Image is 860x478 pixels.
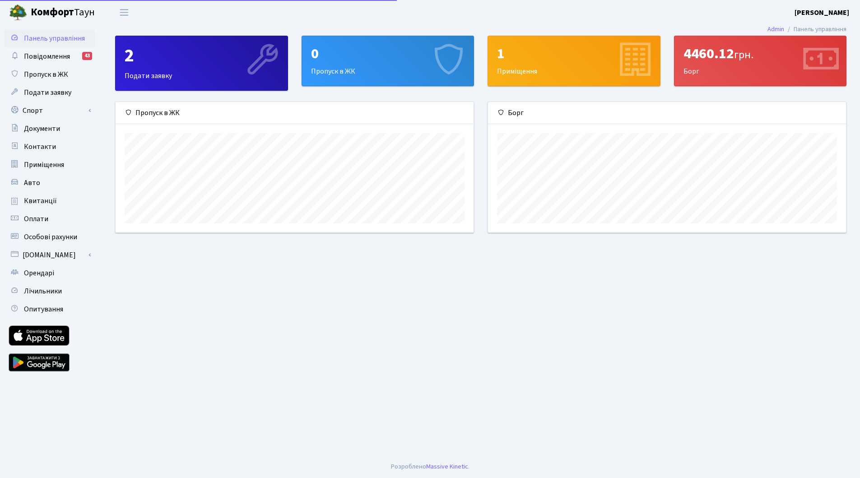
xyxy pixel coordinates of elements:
[5,282,95,300] a: Лічильники
[116,102,474,124] div: Пропуск в ЖК
[488,36,660,86] a: 1Приміщення
[5,138,95,156] a: Контакти
[311,45,465,62] div: 0
[488,36,660,86] div: Приміщення
[24,142,56,152] span: Контакти
[24,178,40,188] span: Авто
[31,5,95,20] span: Таун
[5,84,95,102] a: Подати заявку
[795,7,849,18] a: [PERSON_NAME]
[113,5,135,20] button: Переключити навігацію
[5,246,95,264] a: [DOMAIN_NAME]
[5,29,95,47] a: Панель управління
[31,5,74,19] b: Комфорт
[24,124,60,134] span: Документи
[24,304,63,314] span: Опитування
[754,20,860,39] nav: breadcrumb
[5,300,95,318] a: Опитування
[5,192,95,210] a: Квитанції
[125,45,279,67] div: 2
[116,36,288,90] div: Подати заявку
[24,160,64,170] span: Приміщення
[24,70,68,79] span: Пропуск в ЖК
[497,45,651,62] div: 1
[24,268,54,278] span: Орендарі
[674,36,846,86] div: Борг
[302,36,474,86] a: 0Пропуск в ЖК
[488,102,846,124] div: Борг
[5,47,95,65] a: Повідомлення43
[24,214,48,224] span: Оплати
[5,65,95,84] a: Пропуск в ЖК
[302,36,474,86] div: Пропуск в ЖК
[24,88,71,97] span: Подати заявку
[9,4,27,22] img: logo.png
[5,102,95,120] a: Спорт
[784,24,846,34] li: Панель управління
[24,196,57,206] span: Квитанції
[5,174,95,192] a: Авто
[24,33,85,43] span: Панель управління
[115,36,288,91] a: 2Подати заявку
[24,232,77,242] span: Особові рахунки
[82,52,92,60] div: 43
[24,51,70,61] span: Повідомлення
[683,45,837,62] div: 4460.12
[767,24,784,34] a: Admin
[5,120,95,138] a: Документи
[5,210,95,228] a: Оплати
[734,47,753,63] span: грн.
[5,228,95,246] a: Особові рахунки
[795,8,849,18] b: [PERSON_NAME]
[391,462,470,472] div: Розроблено .
[5,264,95,282] a: Орендарі
[24,286,62,296] span: Лічильники
[5,156,95,174] a: Приміщення
[426,462,468,471] a: Massive Kinetic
